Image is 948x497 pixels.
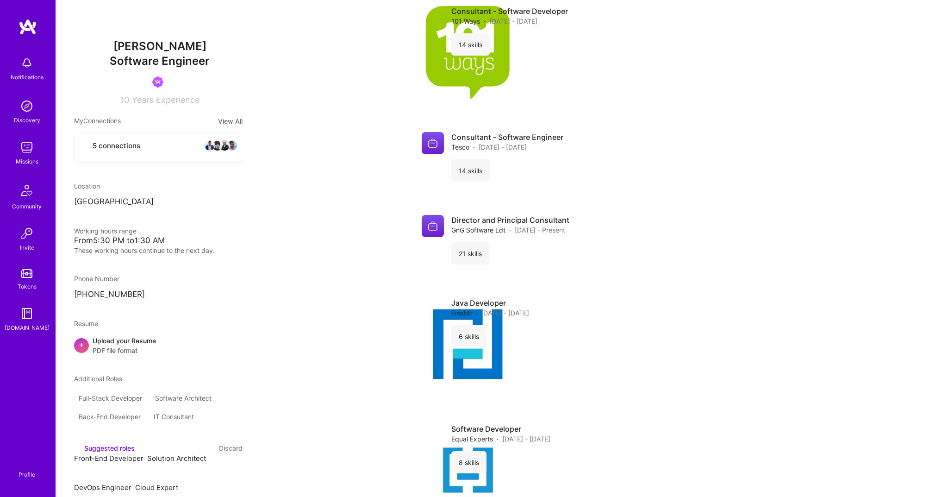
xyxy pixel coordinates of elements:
div: 14 skills [451,33,490,56]
img: avatar [219,140,230,151]
span: Additional Roles [74,375,122,383]
span: Software Engineer [110,54,210,68]
div: From 5:30 PM to 1:30 AM [74,236,245,245]
span: Front-End Developer [74,454,143,463]
div: Suggested roles [74,443,135,453]
button: Discard [216,443,245,453]
span: Phone Number [74,275,119,283]
img: logo [19,19,37,35]
div: IT Consultant [149,409,199,424]
span: · [509,225,511,235]
span: 10 [120,95,129,105]
span: Finablr [451,308,472,318]
span: · [484,16,486,26]
span: 5 connections [93,141,140,151]
div: Location [74,181,245,191]
span: [DATE] - [DATE] [489,16,537,26]
img: guide book [18,304,36,323]
img: Invite [18,224,36,243]
i: Reject [150,472,157,478]
span: Resume [74,320,98,327]
img: Been on Mission [152,76,163,88]
div: Missions [16,157,38,166]
div: Invite [20,243,34,252]
span: 101 Ways [451,16,480,26]
span: · [497,434,499,444]
button: View All [215,116,245,126]
i: Accept [77,464,84,471]
h4: Software Developer [451,424,550,434]
span: Equal Experts [451,434,493,444]
a: Profile [15,460,38,478]
img: teamwork [18,138,36,157]
div: Upload your Resume [93,336,156,355]
h4: Consultant - Software Engineer [451,132,563,142]
button: 5 connectionsavataravataravataravatar [74,132,245,163]
div: These working hours continue to the next day. [74,245,245,255]
i: icon Collaborator [82,142,89,149]
div: Software Architect [150,391,216,406]
span: Years Experience [132,95,200,105]
img: Community [16,179,38,201]
span: Solution Architect [147,454,206,463]
div: Community [12,201,42,211]
img: Company logo [422,132,444,154]
i: icon SuggestedTeams [74,445,81,451]
div: 21 skills [451,242,489,264]
div: 14 skills [451,159,490,182]
p: [GEOGRAPHIC_DATA] [74,196,245,208]
div: Notifications [11,72,44,82]
div: Discovery [14,115,40,125]
span: Working hours range [74,227,137,235]
img: Company logo [422,6,514,99]
h4: Consultant - Software Developer [451,6,568,16]
div: +Upload your ResumePDF file format [74,336,245,355]
p: [PHONE_NUMBER] [74,289,245,300]
span: + [79,340,84,349]
span: · [475,308,477,318]
img: discovery [18,97,36,115]
img: Company logo [422,298,514,390]
img: avatar [226,140,237,151]
span: [PERSON_NAME] [74,39,245,53]
img: tokens [21,269,32,278]
div: 8 skills [451,451,486,473]
div: 6 skills [451,325,486,347]
span: · [473,142,475,152]
img: bell [18,54,36,72]
i: Accept [150,464,157,471]
span: My Connections [74,116,121,126]
div: [DOMAIN_NAME] [5,323,50,333]
span: [DATE] - [DATE] [481,308,529,318]
span: [DATE] - [DATE] [479,142,527,152]
i: Reject [77,472,84,478]
div: Profile [19,470,35,478]
div: Full-Stack Developer [74,391,147,406]
span: [DATE] - [DATE] [502,434,550,444]
span: PDF file format [93,346,156,355]
span: GnG Software Ldt [451,225,505,235]
span: [DATE] - Present [515,225,565,235]
h4: Director and Principal Consultant [451,215,569,225]
span: DevOps Engineer [74,483,131,492]
span: Cloud Expert [135,483,178,492]
img: Company logo [422,215,444,237]
img: avatar [204,140,215,151]
h4: Java Developer [451,298,529,308]
img: avatar [212,140,223,151]
div: Back-End Developer [74,409,145,424]
span: Tesco [451,142,469,152]
div: Tokens [18,282,37,291]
